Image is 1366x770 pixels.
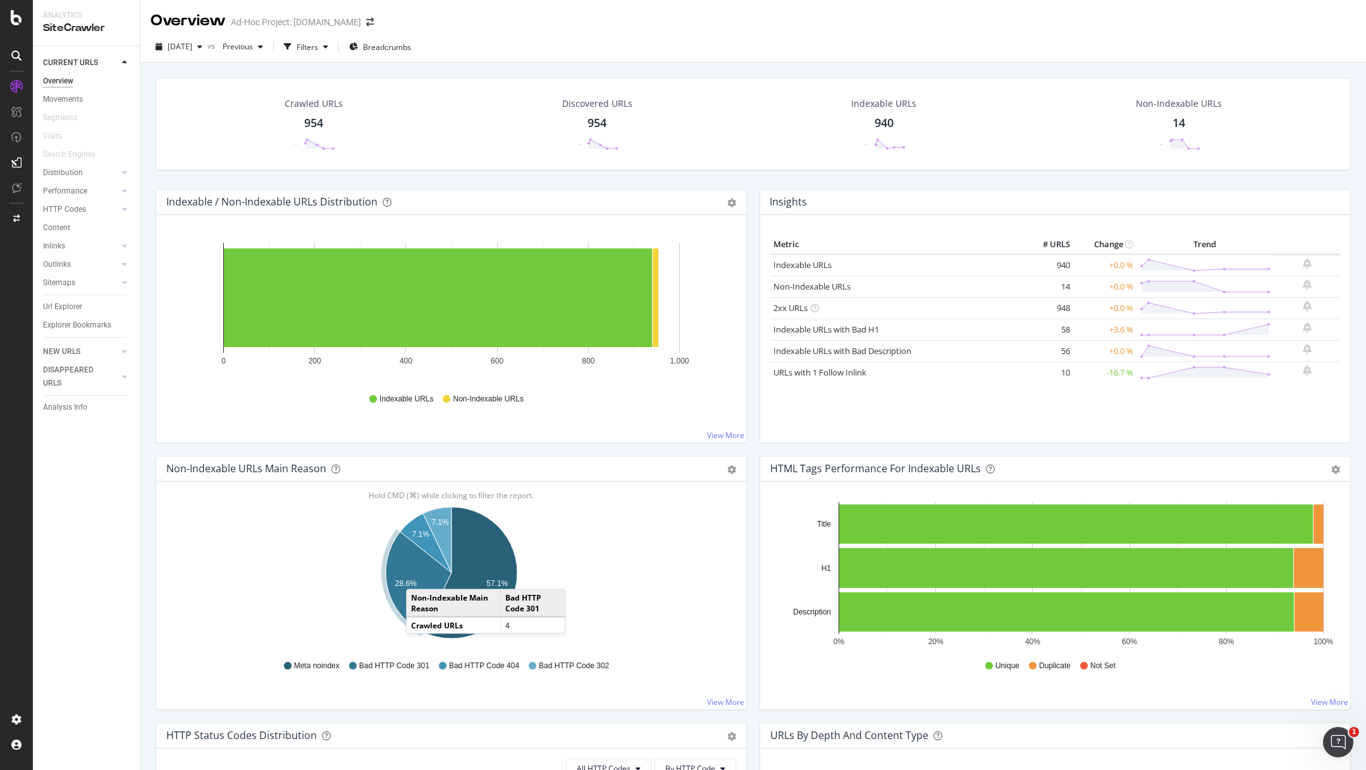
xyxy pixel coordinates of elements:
text: 600 [491,357,503,365]
div: HTTP Status Codes Distribution [166,729,317,742]
div: Non-Indexable URLs Main Reason [166,462,326,475]
div: gear [1331,465,1340,474]
text: 800 [582,357,594,365]
a: Search Engines [43,148,108,161]
div: Non-Indexable URLs [1136,97,1222,110]
span: Not Set [1090,661,1116,671]
div: bell-plus [1303,279,1312,290]
div: Discovered URLs [562,97,632,110]
a: Sitemaps [43,276,118,290]
div: gear [727,732,736,741]
div: Distribution [43,166,83,180]
td: 940 [1023,254,1073,276]
a: Visits [43,130,75,143]
a: Non-Indexable URLs [773,281,851,292]
a: View More [707,430,744,441]
a: Analysis Info [43,401,131,414]
a: Inlinks [43,240,118,253]
th: Metric [770,235,1023,254]
div: Search Engines [43,148,95,161]
div: Outlinks [43,258,71,271]
div: SiteCrawler [43,21,130,35]
div: HTTP Codes [43,203,86,216]
th: Trend [1136,235,1274,254]
span: Meta noindex [294,661,340,671]
a: CURRENT URLS [43,56,118,70]
button: Previous [218,37,268,57]
div: URLs by Depth and Content Type [770,729,928,742]
td: Bad HTTP Code 301 [500,589,565,616]
td: +0.0 % [1073,340,1136,362]
text: 80% [1219,637,1234,646]
div: - [578,138,581,149]
div: Analysis Info [43,401,87,414]
a: URLs with 1 Follow Inlink [773,367,866,378]
div: Analytics [43,10,130,21]
div: 940 [875,115,894,131]
div: bell-plus [1303,344,1312,354]
div: gear [727,199,736,207]
iframe: Intercom live chat [1323,727,1353,757]
td: Non-Indexable Main Reason [407,589,500,616]
div: CURRENT URLS [43,56,98,70]
a: Segments [43,111,90,125]
div: Overview [43,75,73,88]
text: 0% [834,637,845,646]
a: Movements [43,93,131,106]
text: 1,000 [670,357,689,365]
a: HTTP Codes [43,203,118,216]
td: +3.6 % [1073,319,1136,340]
a: Overview [43,75,131,88]
text: 57.1% [486,579,508,588]
text: 400 [400,357,412,365]
td: +0.0 % [1073,276,1136,297]
div: Content [43,221,70,235]
div: Inlinks [43,240,65,253]
text: Title [817,520,832,529]
div: Performance [43,185,87,198]
td: 4 [500,617,565,633]
td: +0.0 % [1073,297,1136,319]
span: Unique [995,661,1019,671]
td: 56 [1023,340,1073,362]
div: 14 [1172,115,1185,131]
a: Indexable URLs with Bad H1 [773,324,879,335]
span: 1 [1349,727,1359,737]
td: 58 [1023,319,1073,340]
a: Distribution [43,166,118,180]
svg: A chart. [166,235,737,382]
td: +0.0 % [1073,254,1136,276]
span: Bad HTTP Code 404 [449,661,519,671]
div: Sitemaps [43,276,75,290]
a: Indexable URLs [773,259,832,271]
div: Explorer Bookmarks [43,319,111,332]
text: 20% [928,637,944,646]
svg: A chart. [770,502,1341,649]
a: Url Explorer [43,300,131,314]
div: 954 [588,115,606,131]
div: bell-plus [1303,365,1312,376]
a: View More [1311,697,1348,707]
span: vs [207,40,218,51]
td: 10 [1023,362,1073,383]
span: Bad HTTP Code 301 [359,661,429,671]
div: gear [727,465,736,474]
div: Filters [297,42,318,52]
span: Non-Indexable URLs [453,394,523,405]
td: 948 [1023,297,1073,319]
svg: A chart. [166,502,737,649]
th: Change [1073,235,1136,254]
td: -16.7 % [1073,362,1136,383]
text: 7.1% [412,530,429,539]
a: View More [707,697,744,707]
span: Indexable URLs [379,394,433,405]
div: 954 [304,115,323,131]
th: # URLS [1023,235,1073,254]
text: 200 [309,357,321,365]
div: HTML Tags Performance for Indexable URLs [770,462,981,475]
a: Explorer Bookmarks [43,319,131,332]
div: Movements [43,93,83,106]
div: bell-plus [1303,259,1312,269]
